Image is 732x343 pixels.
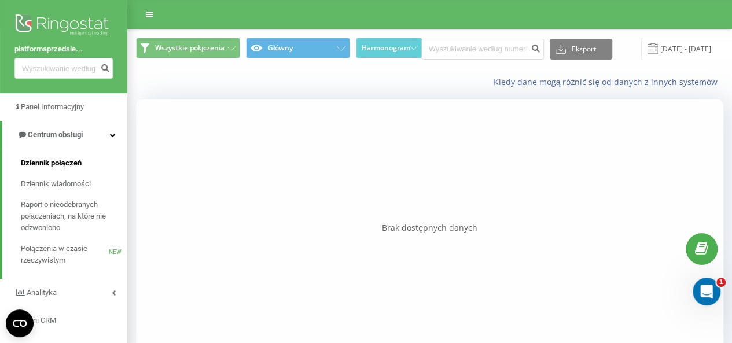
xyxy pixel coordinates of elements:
a: platformaprzedsie... [14,43,113,55]
img: Ringostat logo [14,12,113,40]
button: Eksport [550,39,612,60]
span: Analityka [27,288,57,297]
input: Wyszukiwanie według numeru [14,58,113,79]
span: Panel Informacyjny [21,102,84,111]
button: Harmonogram [356,38,422,58]
span: Mini CRM [25,316,56,324]
input: Wyszukiwanie według numeru [421,39,544,60]
button: Główny [246,38,350,58]
span: Raport o nieodebranych połączeniach, na które nie odzwoniono [21,199,122,234]
span: Harmonogram [361,44,410,52]
iframe: Intercom live chat [693,278,720,305]
a: Raport o nieodebranych połączeniach, na które nie odzwoniono [21,194,127,238]
a: Połączenia w czasie rzeczywistymNEW [21,238,127,271]
span: Dziennik połączeń [21,157,82,169]
span: Dziennik wiadomości [21,178,91,190]
span: Centrum obsługi [28,130,83,139]
a: Kiedy dane mogą różnić się od danych z innych systemów [493,76,723,87]
span: 1 [716,278,726,287]
a: Dziennik połączeń [21,153,127,174]
a: Dziennik wiadomości [21,174,127,194]
div: Brak dostępnych danych [136,222,723,234]
button: Open CMP widget [6,309,34,337]
span: Wszystkie połączenia [155,43,225,53]
button: Wszystkie połączenia [136,38,240,58]
span: Połączenia w czasie rzeczywistym [21,243,109,266]
a: Centrum obsługi [2,121,127,149]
